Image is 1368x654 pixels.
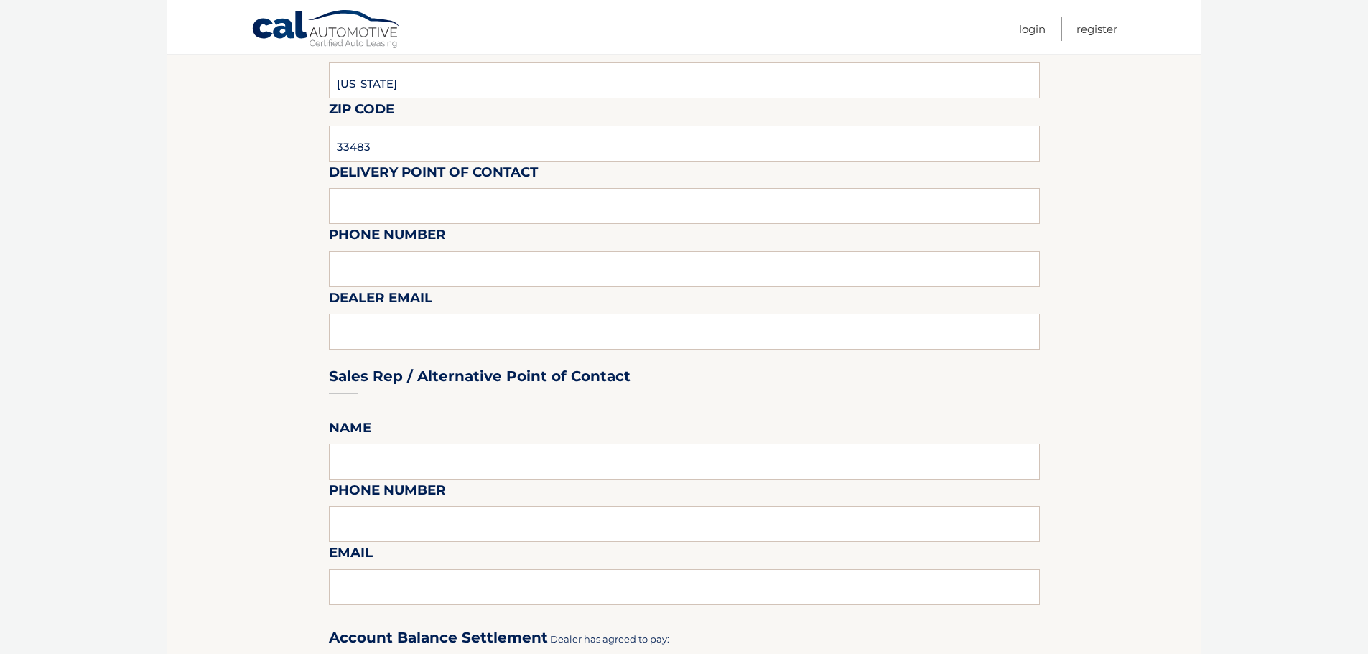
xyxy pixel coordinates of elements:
a: Register [1076,17,1117,41]
h3: Account Balance Settlement [329,629,548,647]
label: Dealer Email [329,287,432,314]
label: Name [329,417,371,444]
a: Cal Automotive [251,9,402,51]
label: Email [329,542,373,569]
span: Dealer has agreed to pay: [550,633,669,645]
label: Phone Number [329,480,446,506]
h3: Sales Rep / Alternative Point of Contact [329,368,631,386]
label: Delivery Point of Contact [329,162,538,188]
label: Phone Number [329,224,446,251]
a: Login [1019,17,1046,41]
label: Zip Code [329,98,394,125]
